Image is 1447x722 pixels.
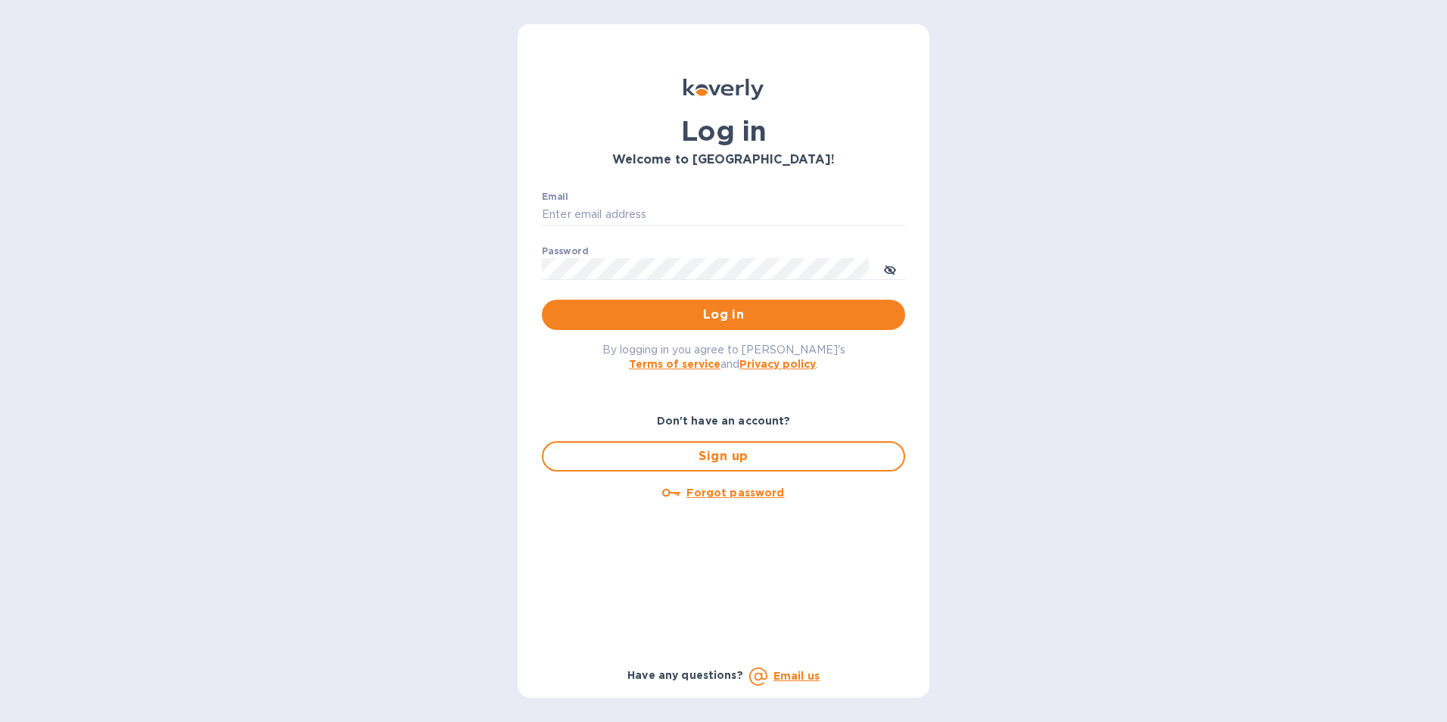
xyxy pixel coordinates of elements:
[686,487,784,499] u: Forgot password
[542,115,905,147] h1: Log in
[542,204,905,226] input: Enter email address
[542,192,568,201] label: Email
[683,79,764,100] img: Koverly
[739,358,816,370] a: Privacy policy
[602,344,845,370] span: By logging in you agree to [PERSON_NAME]'s and .
[542,300,905,330] button: Log in
[555,447,892,465] span: Sign up
[629,358,720,370] a: Terms of service
[657,415,791,427] b: Don't have an account?
[542,247,588,256] label: Password
[542,441,905,471] button: Sign up
[554,306,893,324] span: Log in
[875,254,905,284] button: toggle password visibility
[627,669,743,681] b: Have any questions?
[542,153,905,167] h3: Welcome to [GEOGRAPHIC_DATA]!
[773,670,820,682] a: Email us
